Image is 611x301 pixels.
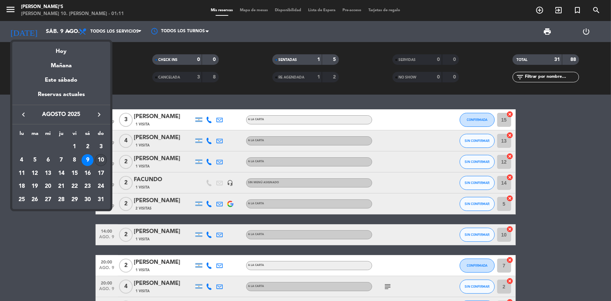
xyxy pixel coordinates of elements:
td: 26 de agosto de 2025 [28,193,42,206]
td: 28 de agosto de 2025 [55,193,68,206]
div: 13 [42,167,54,179]
div: 26 [29,194,41,206]
button: keyboard_arrow_right [93,110,105,119]
td: 10 de agosto de 2025 [94,153,107,167]
i: keyboard_arrow_left [19,110,28,119]
div: 8 [69,154,81,166]
td: 14 de agosto de 2025 [55,167,68,180]
div: 29 [69,194,81,206]
th: domingo [94,130,107,141]
i: keyboard_arrow_right [95,110,103,119]
div: 12 [29,167,41,179]
div: 11 [16,167,28,179]
td: 15 de agosto de 2025 [68,167,81,180]
div: 25 [16,194,28,206]
td: 29 de agosto de 2025 [68,193,81,206]
td: 7 de agosto de 2025 [55,153,68,167]
td: 12 de agosto de 2025 [28,167,42,180]
td: 25 de agosto de 2025 [15,193,28,206]
td: 1 de agosto de 2025 [68,140,81,153]
td: AGO. [15,140,68,153]
div: Reservas actuales [12,90,110,104]
th: viernes [68,130,81,141]
button: keyboard_arrow_left [17,110,30,119]
div: 28 [55,194,67,206]
td: 31 de agosto de 2025 [94,193,107,206]
div: 20 [42,180,54,192]
td: 24 de agosto de 2025 [94,180,107,193]
td: 18 de agosto de 2025 [15,180,28,193]
div: Mañana [12,56,110,70]
td: 8 de agosto de 2025 [68,153,81,167]
div: 23 [82,180,93,192]
td: 21 de agosto de 2025 [55,180,68,193]
td: 23 de agosto de 2025 [81,180,95,193]
div: 17 [95,167,107,179]
td: 30 de agosto de 2025 [81,193,95,206]
div: 6 [42,154,54,166]
td: 22 de agosto de 2025 [68,180,81,193]
td: 13 de agosto de 2025 [41,167,55,180]
div: 22 [69,180,81,192]
div: 7 [55,154,67,166]
td: 9 de agosto de 2025 [81,153,95,167]
div: 16 [82,167,93,179]
div: Hoy [12,42,110,56]
td: 20 de agosto de 2025 [41,180,55,193]
div: 15 [69,167,81,179]
th: sábado [81,130,95,141]
div: Este sábado [12,70,110,90]
th: lunes [15,130,28,141]
th: martes [28,130,42,141]
div: 18 [16,180,28,192]
div: 27 [42,194,54,206]
span: agosto 2025 [30,110,93,119]
div: 4 [16,154,28,166]
div: 19 [29,180,41,192]
td: 4 de agosto de 2025 [15,153,28,167]
div: 5 [29,154,41,166]
div: 9 [82,154,93,166]
td: 27 de agosto de 2025 [41,193,55,206]
div: 3 [95,141,107,153]
td: 5 de agosto de 2025 [28,153,42,167]
div: 24 [95,180,107,192]
div: 30 [82,194,93,206]
td: 6 de agosto de 2025 [41,153,55,167]
div: 21 [55,180,67,192]
div: 1 [69,141,81,153]
td: 2 de agosto de 2025 [81,140,95,153]
td: 11 de agosto de 2025 [15,167,28,180]
td: 3 de agosto de 2025 [94,140,107,153]
td: 16 de agosto de 2025 [81,167,95,180]
div: 14 [55,167,67,179]
div: 2 [82,141,93,153]
div: 31 [95,194,107,206]
td: 17 de agosto de 2025 [94,167,107,180]
td: 19 de agosto de 2025 [28,180,42,193]
div: 10 [95,154,107,166]
th: miércoles [41,130,55,141]
th: jueves [55,130,68,141]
